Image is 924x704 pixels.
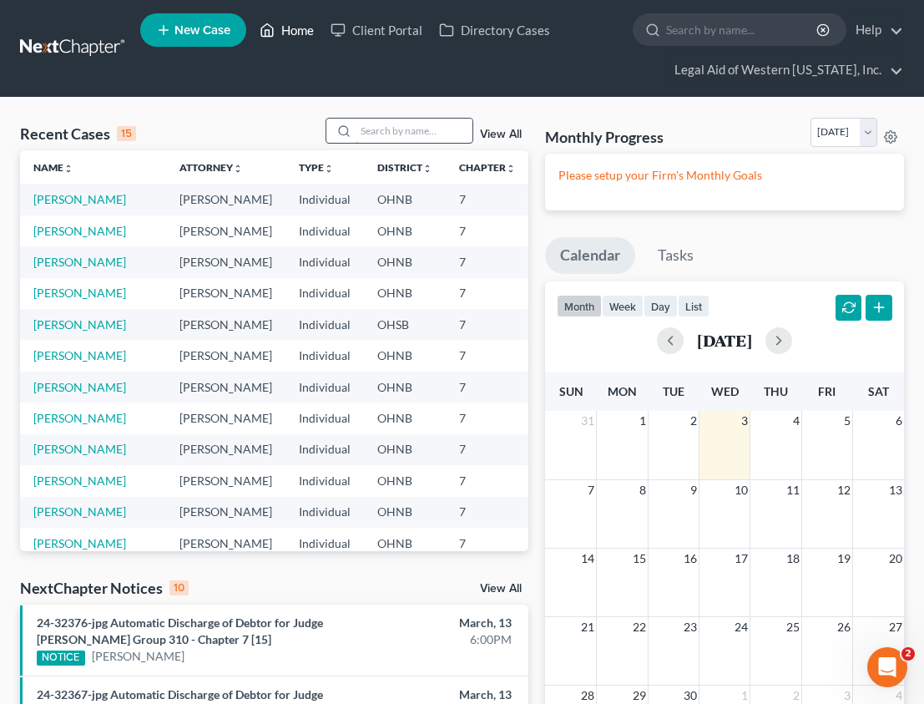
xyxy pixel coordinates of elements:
[322,15,431,45] a: Client Portal
[364,246,446,277] td: OHNB
[285,403,364,433] td: Individual
[33,192,126,206] a: [PERSON_NAME]
[33,411,126,425] a: [PERSON_NAME]
[682,549,699,569] span: 16
[37,615,323,646] a: 24-32376-jpg Automatic Discharge of Debtor for Judge [PERSON_NAME] Group 310 - Chapter 7 [15]
[631,617,648,637] span: 22
[33,317,126,332] a: [PERSON_NAME]
[643,237,709,274] a: Tasks
[33,504,126,519] a: [PERSON_NAME]
[446,434,529,465] td: 7
[365,615,512,631] div: March, 13
[431,15,558,45] a: Directory Cases
[868,384,889,398] span: Sat
[894,411,904,431] span: 6
[836,480,852,500] span: 12
[740,411,750,431] span: 3
[364,309,446,340] td: OHSB
[63,164,73,174] i: unfold_more
[847,15,903,45] a: Help
[37,651,85,666] div: NOTICE
[169,580,189,595] div: 10
[785,480,801,500] span: 11
[446,309,529,340] td: 7
[166,278,285,309] td: [PERSON_NAME]
[579,411,596,431] span: 31
[697,332,752,349] h2: [DATE]
[586,480,596,500] span: 7
[666,55,903,85] a: Legal Aid of Western [US_STATE], Inc.
[166,465,285,496] td: [PERSON_NAME]
[663,384,684,398] span: Tue
[377,161,432,174] a: Districtunfold_more
[682,617,699,637] span: 23
[579,617,596,637] span: 21
[285,497,364,528] td: Individual
[644,295,678,317] button: day
[166,309,285,340] td: [PERSON_NAME]
[446,246,529,277] td: 7
[285,372,364,403] td: Individual
[285,184,364,215] td: Individual
[836,549,852,569] span: 19
[446,215,529,246] td: 7
[285,340,364,371] td: Individual
[33,380,126,394] a: [PERSON_NAME]
[251,15,322,45] a: Home
[166,184,285,215] td: [PERSON_NAME]
[785,549,801,569] span: 18
[459,161,516,174] a: Chapterunfold_more
[166,340,285,371] td: [PERSON_NAME]
[364,528,446,559] td: OHNB
[166,246,285,277] td: [PERSON_NAME]
[285,215,364,246] td: Individual
[365,631,512,648] div: 6:00PM
[364,497,446,528] td: OHNB
[179,161,243,174] a: Attorneyunfold_more
[764,384,788,398] span: Thu
[166,215,285,246] td: [PERSON_NAME]
[887,480,904,500] span: 13
[557,295,602,317] button: month
[666,14,819,45] input: Search by name...
[791,411,801,431] span: 4
[299,161,334,174] a: Typeunfold_more
[20,578,189,598] div: NextChapter Notices
[558,167,891,184] p: Please setup your Firm's Monthly Goals
[364,184,446,215] td: OHNB
[579,549,596,569] span: 14
[92,648,184,665] a: [PERSON_NAME]
[842,411,852,431] span: 5
[364,372,446,403] td: OHNB
[285,434,364,465] td: Individual
[480,583,522,595] a: View All
[20,124,136,144] div: Recent Cases
[324,164,334,174] i: unfold_more
[887,617,904,637] span: 27
[33,224,126,238] a: [PERSON_NAME]
[117,126,136,141] div: 15
[545,237,635,274] a: Calendar
[364,215,446,246] td: OHNB
[689,480,699,500] span: 9
[166,528,285,559] td: [PERSON_NAME]
[285,528,364,559] td: Individual
[711,384,739,398] span: Wed
[422,164,432,174] i: unfold_more
[33,442,126,456] a: [PERSON_NAME]
[446,340,529,371] td: 7
[285,309,364,340] td: Individual
[285,278,364,309] td: Individual
[733,480,750,500] span: 10
[559,384,583,398] span: Sun
[638,480,648,500] span: 8
[33,286,126,300] a: [PERSON_NAME]
[356,119,472,143] input: Search by name...
[364,465,446,496] td: OHNB
[285,246,364,277] td: Individual
[689,411,699,431] span: 2
[446,528,529,559] td: 7
[785,617,801,637] span: 25
[446,278,529,309] td: 7
[446,372,529,403] td: 7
